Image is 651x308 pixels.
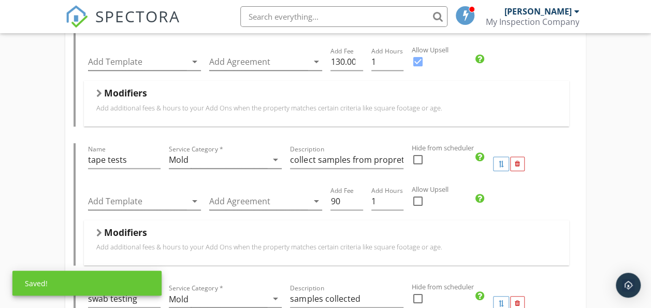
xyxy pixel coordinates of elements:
input: Name [88,151,161,169]
input: Description [290,151,403,169]
i: arrow_drop_down [189,55,201,68]
img: The Best Home Inspection Software - Spectora [65,5,88,28]
div: Mold [169,295,189,304]
p: Add additional fees & hours to your Add Ons when the property matches certain criteria like squar... [96,243,557,251]
input: Name [88,290,161,307]
label: Hide from scheduler [412,143,630,153]
input: Add Hours [371,53,403,71]
h5: Modifiers [104,227,147,237]
label: Allow Upsell [412,45,630,55]
label: Hide from scheduler [412,282,630,292]
div: Mold [169,155,189,164]
div: My Inspection Company [485,17,579,27]
i: arrow_drop_down [310,55,322,68]
h5: Modifiers [104,88,147,98]
i: arrow_drop_down [269,153,282,166]
i: arrow_drop_down [310,195,322,207]
div: Open Intercom Messenger [616,273,641,298]
input: Add Fee [330,193,363,210]
i: arrow_drop_down [269,292,282,305]
input: Search everything... [240,6,447,27]
div: [PERSON_NAME] [504,6,571,17]
p: Add additional fees & hours to your Add Ons when the property matches certain criteria like squar... [96,104,557,112]
input: Add Hours [371,193,403,210]
input: Description [290,290,403,307]
input: Add Fee [330,53,363,71]
a: SPECTORA [65,14,180,36]
span: SPECTORA [95,5,180,27]
div: Saved! [12,271,162,296]
label: Allow Upsell [412,185,630,194]
i: arrow_drop_down [189,195,201,207]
